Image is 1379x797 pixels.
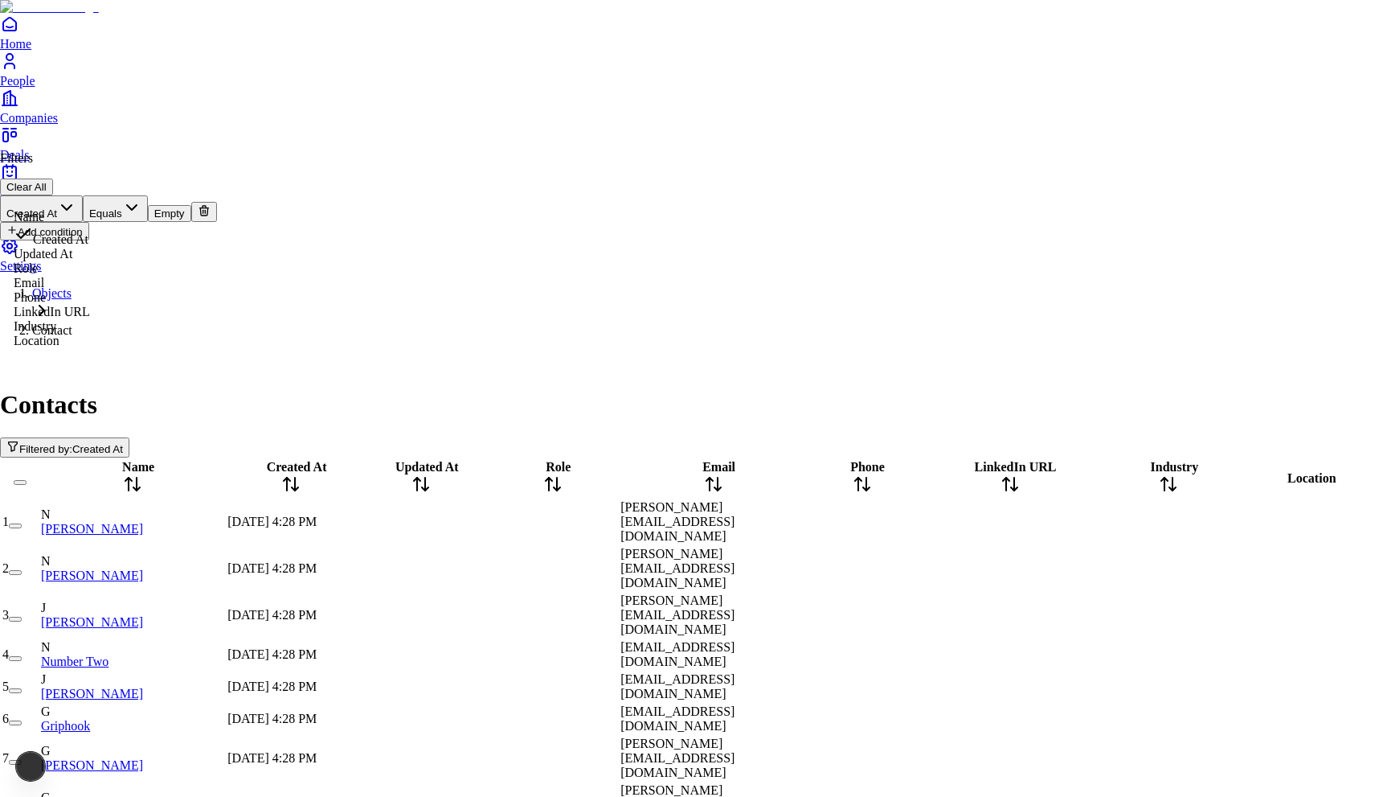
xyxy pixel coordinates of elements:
span: Email [14,276,44,290]
span: Industry [14,319,56,333]
span: LinkedIn URL [14,305,90,318]
span: Empty [154,207,185,220]
span: Name [14,210,44,224]
span: Location [14,334,59,347]
span: Phone [14,290,46,304]
span: Created At [33,232,88,246]
span: Role [14,261,38,275]
span: Updated At [14,247,72,261]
